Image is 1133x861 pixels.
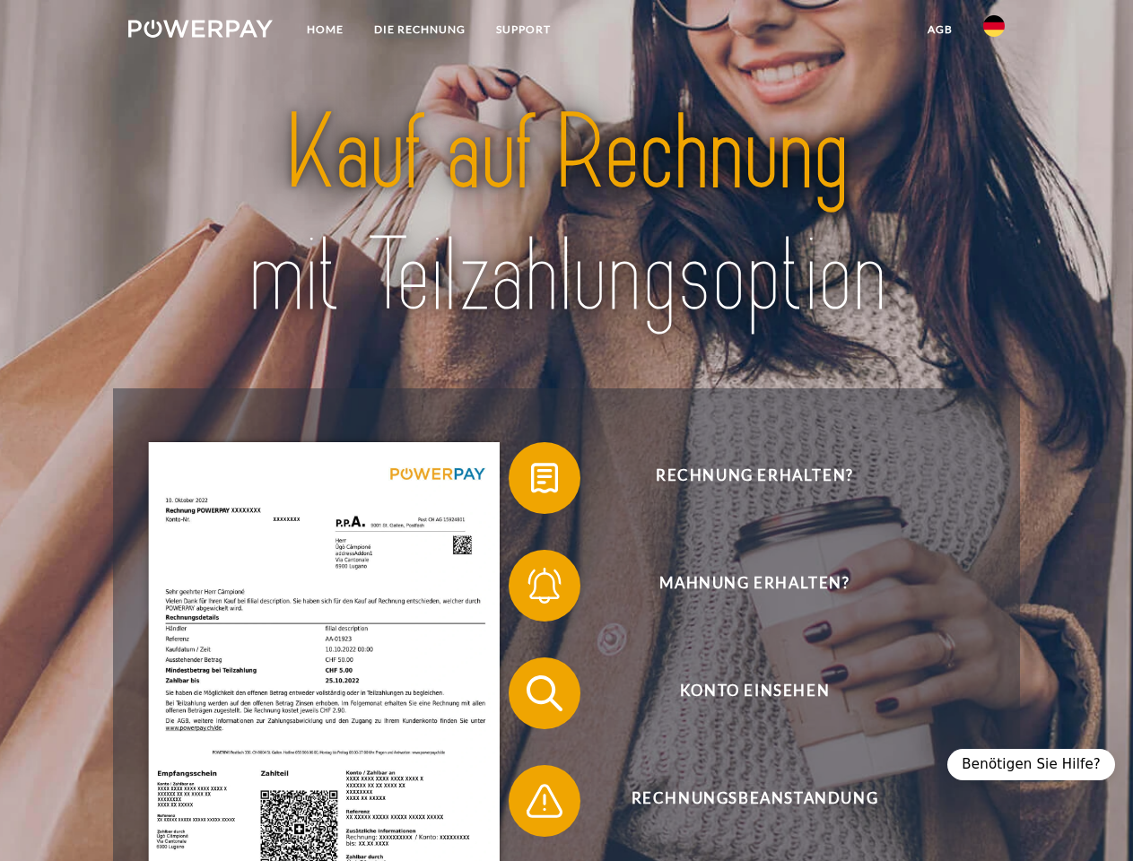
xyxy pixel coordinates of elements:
img: qb_bill.svg [522,456,567,500]
div: Benötigen Sie Hilfe? [947,749,1115,780]
img: title-powerpay_de.svg [171,86,962,344]
img: qb_bell.svg [522,563,567,608]
span: Rechnungsbeanstandung [535,765,974,837]
img: logo-powerpay-white.svg [128,20,273,38]
button: Mahnung erhalten? [509,550,975,622]
button: Rechnung erhalten? [509,442,975,514]
img: de [983,15,1005,37]
button: Konto einsehen [509,657,975,729]
span: Rechnung erhalten? [535,442,974,514]
a: SUPPORT [481,13,566,46]
img: qb_search.svg [522,671,567,716]
a: DIE RECHNUNG [359,13,481,46]
img: qb_warning.svg [522,778,567,823]
span: Mahnung erhalten? [535,550,974,622]
button: Rechnungsbeanstandung [509,765,975,837]
span: Konto einsehen [535,657,974,729]
a: Home [292,13,359,46]
a: agb [912,13,968,46]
